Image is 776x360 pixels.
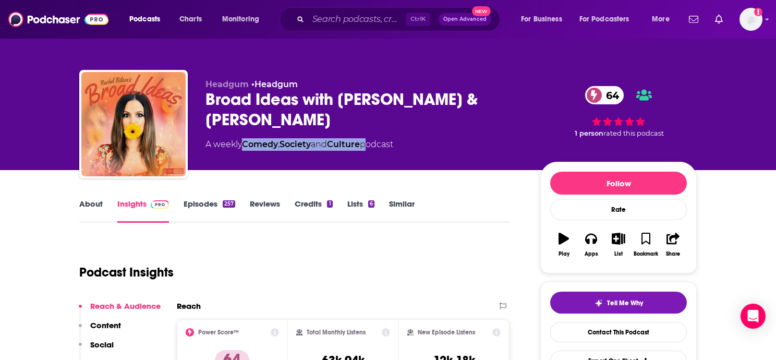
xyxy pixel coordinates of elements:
[151,200,169,209] img: Podchaser Pro
[79,265,174,280] h1: Podcast Insights
[739,8,762,31] span: Logged in as Ashley_Beenen
[173,11,208,28] a: Charts
[79,301,161,320] button: Reach & Audience
[660,226,687,263] button: Share
[585,86,624,104] a: 64
[129,12,160,27] span: Podcasts
[585,251,598,257] div: Apps
[579,12,629,27] span: For Podcasters
[295,199,332,223] a: Credits1
[251,79,298,89] span: •
[607,299,643,307] span: Tell Me Why
[177,301,201,311] h2: Reach
[472,6,491,16] span: New
[575,129,603,137] span: 1 person
[184,199,235,223] a: Episodes257
[603,129,664,137] span: rated this podcast
[443,17,487,22] span: Open Advanced
[280,139,311,149] a: Society
[550,199,687,220] div: Rate
[559,251,569,257] div: Play
[645,11,683,28] button: open menu
[739,8,762,31] img: User Profile
[289,7,510,31] div: Search podcasts, credits, & more...
[368,200,374,208] div: 6
[439,13,491,26] button: Open AdvancedNew
[327,139,360,149] a: Culture
[685,10,702,28] a: Show notifications dropdown
[117,199,169,223] a: InsightsPodchaser Pro
[739,8,762,31] button: Show profile menu
[198,329,239,336] h2: Power Score™
[250,199,280,223] a: Reviews
[205,79,249,89] span: Headgum
[205,138,393,151] div: A weekly podcast
[8,9,108,29] img: Podchaser - Follow, Share and Rate Podcasts
[632,226,659,263] button: Bookmark
[311,139,327,149] span: and
[389,199,415,223] a: Similar
[179,12,202,27] span: Charts
[254,79,298,89] a: Headgum
[741,304,766,329] div: Open Intercom Messenger
[308,11,406,28] input: Search podcasts, credits, & more...
[242,139,278,149] a: Comedy
[550,226,577,263] button: Play
[122,11,174,28] button: open menu
[79,320,121,340] button: Content
[90,320,121,330] p: Content
[278,139,280,149] span: ,
[754,8,762,16] svg: Add a profile image
[79,199,103,223] a: About
[573,11,645,28] button: open menu
[79,340,114,359] button: Social
[550,292,687,314] button: tell me why sparkleTell Me Why
[577,226,604,263] button: Apps
[418,329,475,336] h2: New Episode Listens
[521,12,562,27] span: For Business
[595,299,603,307] img: tell me why sparkle
[634,251,658,257] div: Bookmark
[596,86,624,104] span: 64
[711,10,727,28] a: Show notifications dropdown
[90,301,161,311] p: Reach & Audience
[223,200,235,208] div: 257
[652,12,670,27] span: More
[81,72,186,176] img: Broad Ideas with Rachel Bilson & Olivia Allen
[514,11,575,28] button: open menu
[540,79,697,144] div: 64 1 personrated this podcast
[550,172,687,195] button: Follow
[605,226,632,263] button: List
[222,12,259,27] span: Monitoring
[550,322,687,342] a: Contact This Podcast
[614,251,623,257] div: List
[347,199,374,223] a: Lists6
[215,11,273,28] button: open menu
[307,329,366,336] h2: Total Monthly Listens
[327,200,332,208] div: 1
[406,13,430,26] span: Ctrl K
[90,340,114,350] p: Social
[666,251,680,257] div: Share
